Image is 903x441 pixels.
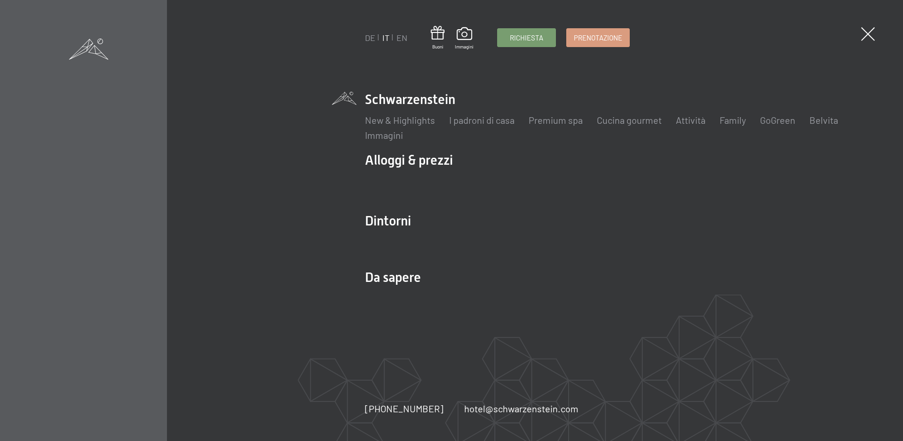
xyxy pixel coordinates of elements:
[396,32,407,43] a: EN
[365,32,375,43] a: DE
[597,114,662,126] a: Cucina gourmet
[676,114,705,126] a: Attività
[455,43,474,50] span: Immagini
[455,27,474,50] a: Immagini
[720,114,746,126] a: Family
[365,129,403,141] a: Immagini
[574,33,622,43] span: Prenotazione
[431,43,444,50] span: Buoni
[365,402,444,415] a: [PHONE_NUMBER]
[529,114,583,126] a: Premium spa
[464,402,578,415] a: hotel@schwarzenstein.com
[809,114,838,126] a: Belvita
[365,403,444,414] span: [PHONE_NUMBER]
[449,114,515,126] a: I padroni di casa
[567,29,629,47] a: Prenotazione
[760,114,795,126] a: GoGreen
[382,32,389,43] a: IT
[365,114,435,126] a: New & Highlights
[498,29,555,47] a: Richiesta
[431,26,444,50] a: Buoni
[510,33,543,43] span: Richiesta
